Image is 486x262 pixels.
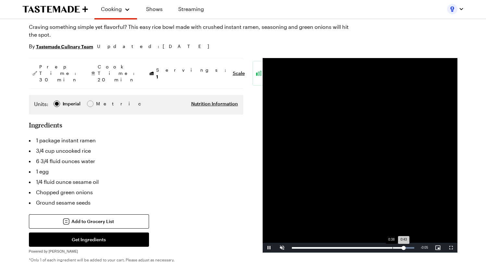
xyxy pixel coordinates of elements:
span: Servings: [156,67,230,80]
button: Profile picture [447,4,464,14]
label: Units: [34,100,48,108]
li: 6 3/4 fluid ounces water [29,156,243,166]
button: Picture-in-Picture [431,243,444,253]
a: Tastemade Culinary Team [36,43,93,50]
span: Prep Time: 30 min [39,64,80,83]
span: Imperial [63,100,81,107]
button: Unmute [276,243,289,253]
p: Craving something simple yet flavorful? This easy rice bowl made with crushed instant ramen, seas... [29,23,352,39]
img: Profile picture [447,4,457,14]
span: Metric [96,100,110,107]
li: 1 package instant ramen [29,135,243,146]
div: Imperial Metric [34,100,110,109]
li: 1/4 fluid ounce sesame oil [29,177,243,187]
div: Progress Bar [292,247,414,249]
span: Updated : [DATE] [97,43,216,50]
button: Fullscreen [444,243,457,253]
a: Powered by [PERSON_NAME] [29,247,78,254]
button: Pause [263,243,276,253]
li: Ground sesame seeds [29,197,243,208]
video-js: Video Player [263,58,457,253]
span: Cooking [101,6,122,12]
button: Cooking [101,3,131,16]
h2: Ingredients [29,121,62,129]
li: 1 egg [29,166,243,177]
li: Chopped green onions [29,187,243,197]
button: Nutrition Information [191,101,238,107]
button: Add to Grocery List [29,214,149,229]
p: By [29,42,93,50]
li: 3/4 cup uncooked rice [29,146,243,156]
span: - [421,246,422,249]
span: Powered by [PERSON_NAME] [29,249,78,253]
span: Add to Grocery List [71,218,114,225]
span: 1 [156,73,158,79]
button: Scale [233,70,245,77]
button: Get Ingredients [29,232,149,247]
span: Cook Time: 20 min [98,64,138,83]
a: To Tastemade Home Page [22,6,88,13]
span: 0:05 [422,246,428,249]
